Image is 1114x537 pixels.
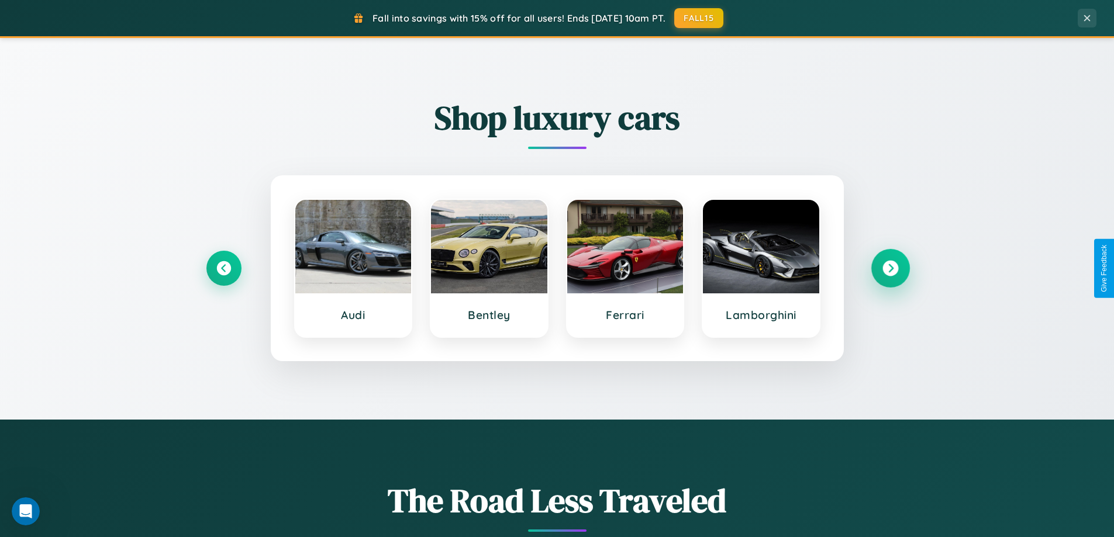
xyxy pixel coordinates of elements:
[1100,245,1108,292] div: Give Feedback
[373,12,665,24] span: Fall into savings with 15% off for all users! Ends [DATE] 10am PT.
[206,95,908,140] h2: Shop luxury cars
[674,8,723,28] button: FALL15
[715,308,808,322] h3: Lamborghini
[579,308,672,322] h3: Ferrari
[443,308,536,322] h3: Bentley
[206,478,908,523] h1: The Road Less Traveled
[12,497,40,525] iframe: Intercom live chat
[307,308,400,322] h3: Audi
